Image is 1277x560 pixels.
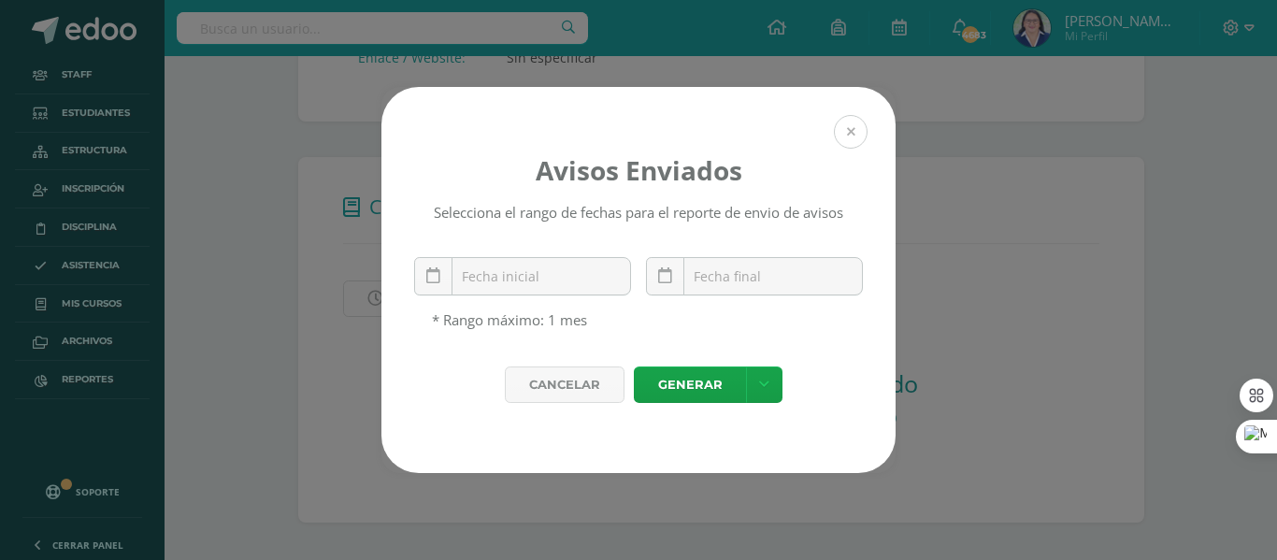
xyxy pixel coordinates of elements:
button: Close (Esc) [834,115,868,149]
a: Generar [634,366,746,403]
div: Selecciona el rango de fechas para el reporte de envio de avisos [432,203,846,222]
div: * Rango máximo: 1 mes [432,310,846,329]
input: Fecha inicial [415,258,630,294]
div: Cancelar [505,366,624,403]
h4: Avisos Enviados [432,152,846,188]
input: Fecha final [647,258,862,294]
